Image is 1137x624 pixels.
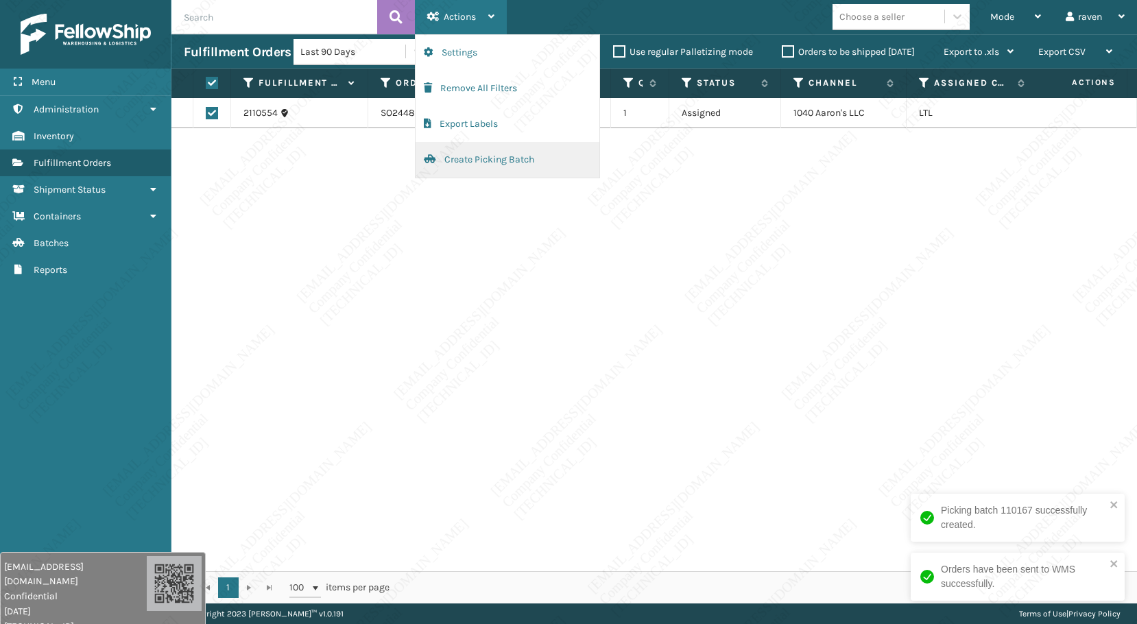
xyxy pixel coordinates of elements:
td: Assigned [669,98,781,128]
label: Order Number [396,77,480,89]
div: Last 90 Days [300,45,407,59]
span: Menu [32,76,56,88]
div: 1 - 1 of 1 items [409,581,1122,595]
td: 1040 Aaron's LLC [781,98,907,128]
p: Copyright 2023 [PERSON_NAME]™ v 1.0.191 [188,603,344,624]
label: Status [697,77,754,89]
label: Use regular Palletizing mode [613,46,753,58]
span: items per page [289,577,390,598]
a: 1 [218,577,239,598]
img: logo [21,14,151,55]
a: 2110554 [243,106,278,120]
span: Reports [34,264,67,276]
span: Shipment Status [34,184,106,195]
button: Remove All Filters [416,71,599,106]
span: Export CSV [1038,46,1086,58]
div: Picking batch 110167 successfully created. [941,503,1105,532]
span: 100 [289,581,310,595]
button: Settings [416,35,599,71]
span: [EMAIL_ADDRESS][DOMAIN_NAME] [4,560,147,588]
div: Orders have been sent to WMS successfully. [941,562,1105,591]
span: Actions [444,11,476,23]
label: Assigned Carrier Service [934,77,1011,89]
span: Fulfillment Orders [34,157,111,169]
button: Create Picking Batch [416,142,599,178]
div: Choose a seller [839,10,905,24]
label: Orders to be shipped [DATE] [782,46,915,58]
td: 1 [611,98,669,128]
button: close [1110,558,1119,571]
h3: Fulfillment Orders [184,44,291,60]
td: SO2448739 [368,98,507,128]
button: close [1110,499,1119,512]
span: Inventory [34,130,74,142]
label: Fulfillment Order Id [259,77,342,89]
span: Containers [34,211,81,222]
span: Administration [34,104,99,115]
span: Mode [990,11,1014,23]
span: Batches [34,237,69,249]
span: Confidential [4,589,147,603]
button: Export Labels [416,106,599,142]
td: LTL [907,98,1038,128]
span: Export to .xls [944,46,999,58]
span: Actions [1029,71,1124,94]
label: Channel [809,77,880,89]
span: [DATE] [4,604,147,619]
label: Quantity [638,77,643,89]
